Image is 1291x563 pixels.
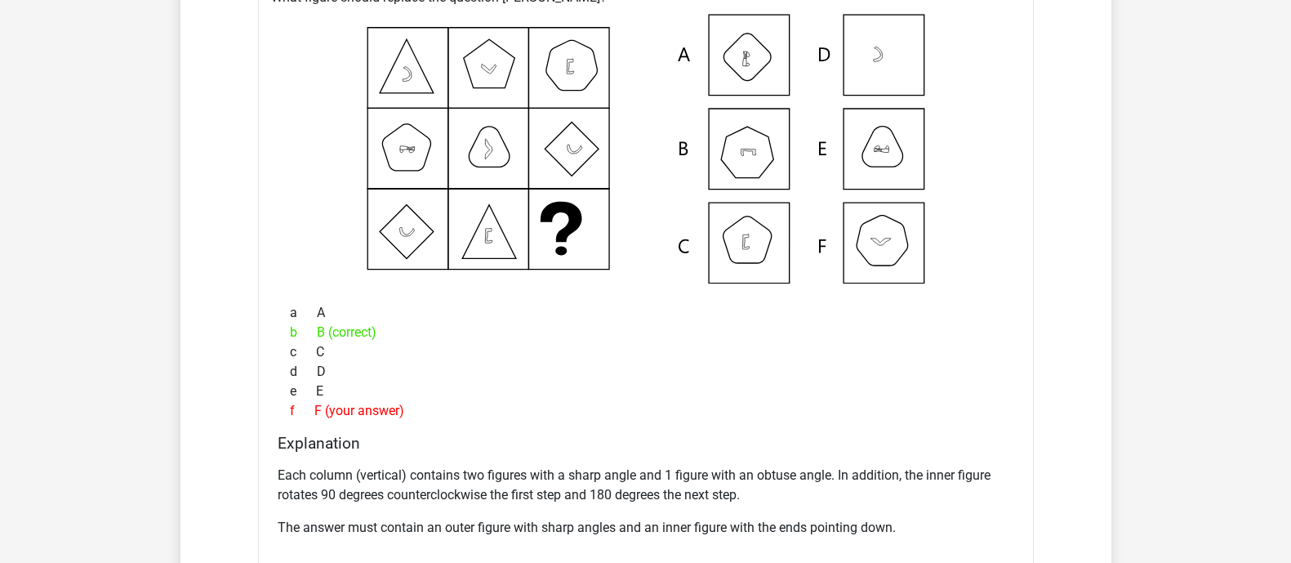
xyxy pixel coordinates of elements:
span: d [290,362,317,382]
span: e [290,382,316,401]
div: E [278,382,1014,401]
p: Each column (vertical) contains two figures with a sharp angle and 1 figure with an obtuse angle.... [278,466,1014,505]
div: D [278,362,1014,382]
h4: Explanation [278,434,1014,453]
div: B (correct) [278,323,1014,342]
div: C [278,342,1014,362]
p: The answer must contain an outer figure with sharp angles and an inner figure with the ends point... [278,518,1014,538]
span: b [290,323,317,342]
span: a [290,303,317,323]
div: F (your answer) [278,401,1014,421]
span: c [290,342,316,362]
span: f [290,401,314,421]
div: A [278,303,1014,323]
